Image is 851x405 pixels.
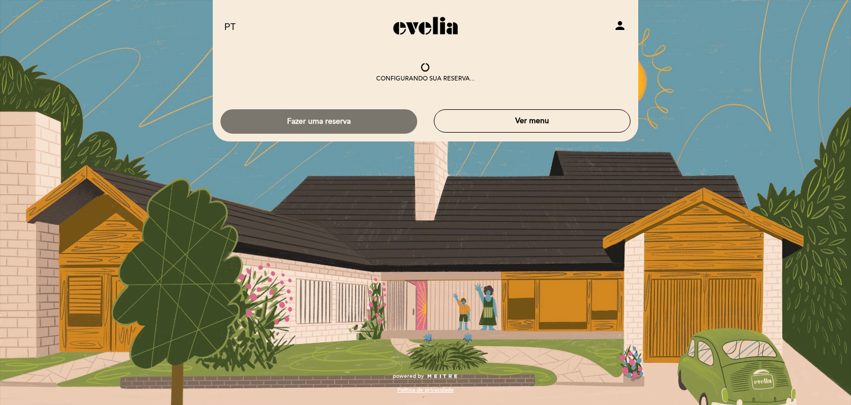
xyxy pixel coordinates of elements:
[434,109,630,133] button: Ver menu
[613,19,627,32] i: person
[393,372,424,380] span: powered by
[397,386,454,394] a: Política de privacidade
[613,19,627,36] button: person
[393,372,458,380] a: powered by
[376,74,475,83] div: Configurando sua reserva...
[356,12,495,43] a: Evelia
[427,374,458,379] img: MEITRE
[221,109,417,134] button: Fazer uma reserva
